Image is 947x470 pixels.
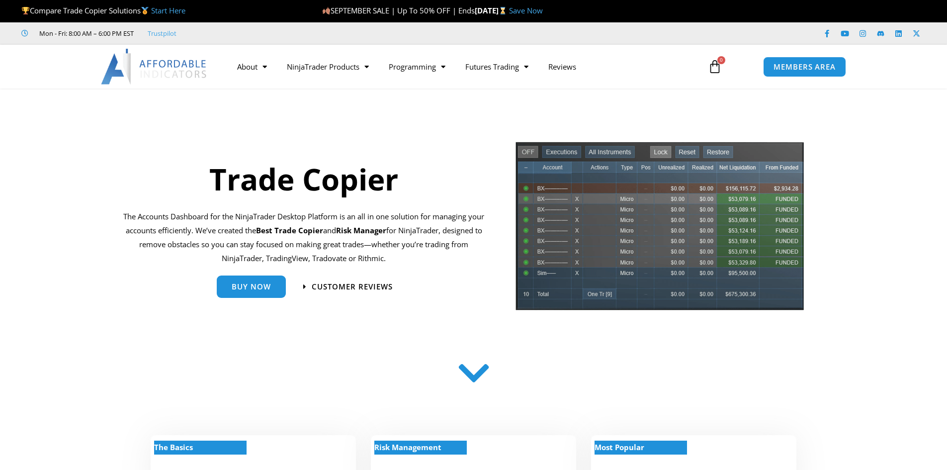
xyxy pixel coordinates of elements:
[227,55,277,78] a: About
[141,7,149,14] img: 🥇
[515,141,805,318] img: tradecopier | Affordable Indicators – NinjaTrader
[323,7,330,14] img: 🍂
[277,55,379,78] a: NinjaTrader Products
[455,55,538,78] a: Futures Trading
[774,63,836,71] span: MEMBERS AREA
[374,442,441,452] strong: Risk Management
[148,27,176,39] a: Trustpilot
[509,5,543,15] a: Save Now
[21,5,185,15] span: Compare Trade Copier Solutions
[123,210,485,265] p: The Accounts Dashboard for the NinjaTrader Desktop Platform is an all in one solution for managin...
[499,7,507,14] img: ⌛
[154,442,193,452] strong: The Basics
[151,5,185,15] a: Start Here
[256,225,323,235] b: Best Trade Copier
[123,158,485,200] h1: Trade Copier
[336,225,386,235] strong: Risk Manager
[595,442,644,452] strong: Most Popular
[217,276,286,298] a: Buy Now
[22,7,29,14] img: 🏆
[303,283,393,290] a: Customer Reviews
[538,55,586,78] a: Reviews
[312,283,393,290] span: Customer Reviews
[101,49,208,85] img: LogoAI | Affordable Indicators – NinjaTrader
[763,57,846,77] a: MEMBERS AREA
[232,283,271,290] span: Buy Now
[37,27,134,39] span: Mon - Fri: 8:00 AM – 6:00 PM EST
[379,55,455,78] a: Programming
[717,56,725,64] span: 0
[227,55,696,78] nav: Menu
[693,52,737,81] a: 0
[475,5,509,15] strong: [DATE]
[322,5,475,15] span: SEPTEMBER SALE | Up To 50% OFF | Ends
